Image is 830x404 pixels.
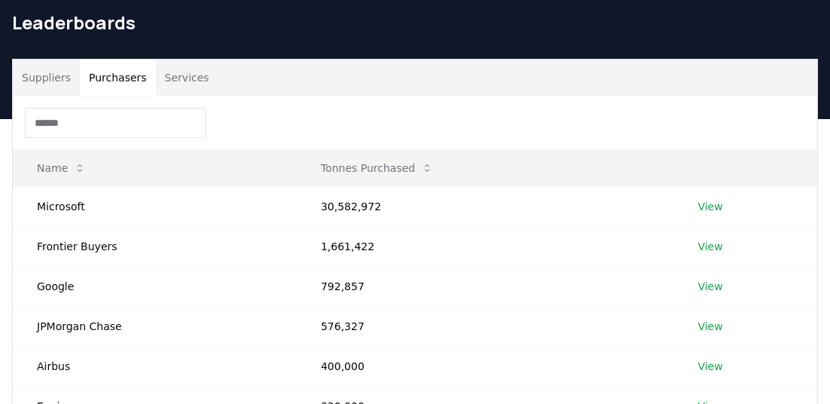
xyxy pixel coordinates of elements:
[297,306,673,346] td: 576,327
[297,226,673,266] td: 1,661,422
[697,359,722,374] a: View
[297,186,673,226] td: 30,582,972
[13,266,297,306] td: Google
[25,153,98,183] button: Name
[13,306,297,346] td: JPMorgan Chase
[697,199,722,214] a: View
[13,186,297,226] td: Microsoft
[13,346,297,386] td: Airbus
[12,11,818,35] h1: Leaderboards
[309,153,445,183] button: Tonnes Purchased
[156,60,218,96] button: Services
[697,319,722,334] a: View
[297,266,673,306] td: 792,857
[297,346,673,386] td: 400,000
[13,60,80,96] button: Suppliers
[697,279,722,294] a: View
[697,239,722,254] a: View
[13,226,297,266] td: Frontier Buyers
[80,60,156,96] button: Purchasers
